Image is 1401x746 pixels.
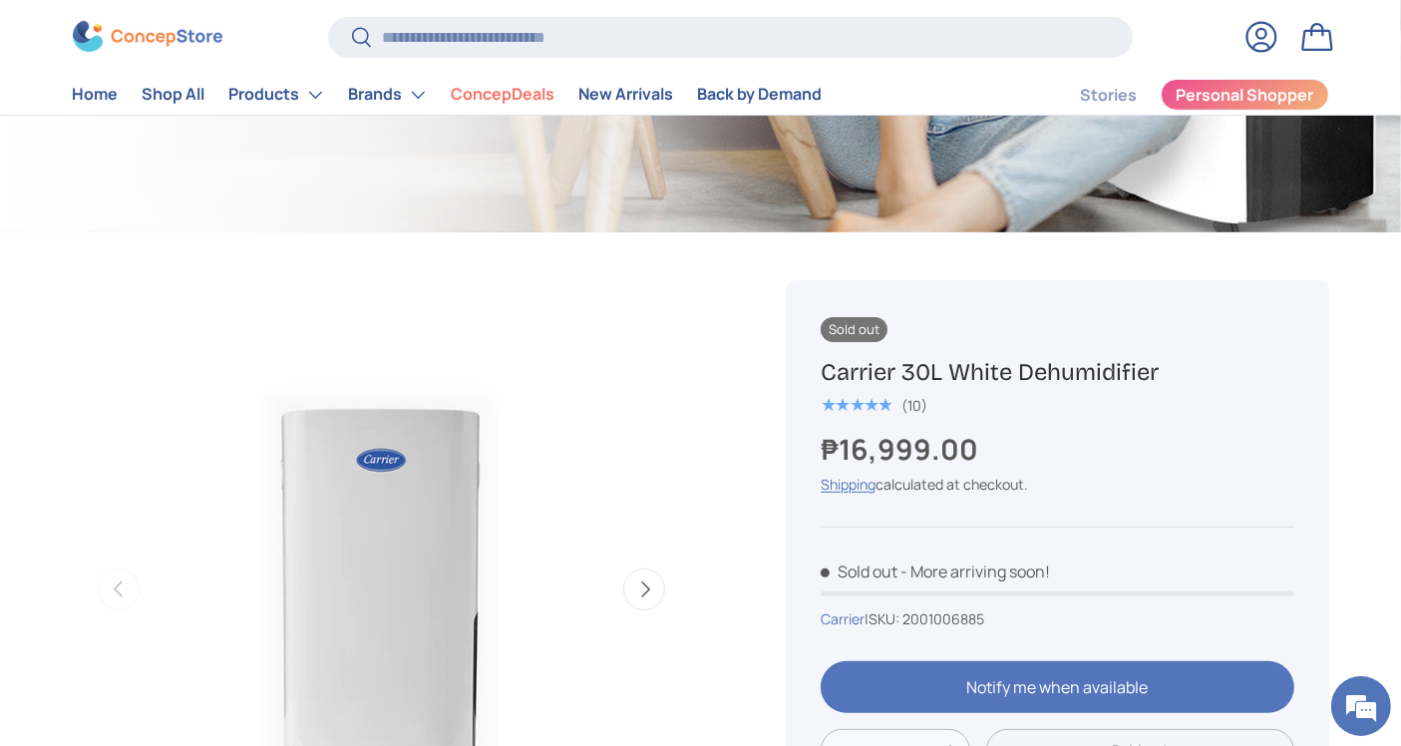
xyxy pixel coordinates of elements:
[821,357,1293,388] h1: Carrier 30L White Dehumidifier
[865,609,984,628] span: |
[217,75,337,115] summary: Products
[1161,79,1329,111] a: Personal Shopper
[821,395,891,415] span: ★★★★★
[1176,88,1313,104] span: Personal Shopper
[452,76,555,115] a: ConcepDeals
[821,609,865,628] a: Carrier
[73,75,823,115] nav: Primary
[73,76,119,115] a: Home
[73,22,222,53] img: ConcepStore
[821,396,891,414] div: 5.0 out of 5.0 stars
[337,75,440,115] summary: Brands
[821,475,876,494] a: Shipping
[821,430,983,468] strong: ₱16,999.00
[579,76,674,115] a: New Arrivals
[698,76,823,115] a: Back by Demand
[821,393,927,415] a: 5.0 out of 5.0 stars (10)
[1032,75,1329,115] nav: Secondary
[821,474,1293,495] div: calculated at checkout.
[901,398,927,413] div: (10)
[821,317,887,342] span: Sold out
[143,76,205,115] a: Shop All
[1080,76,1137,115] a: Stories
[902,609,984,628] span: 2001006885
[900,560,1050,582] p: - More arriving soon!
[821,560,897,582] span: Sold out
[869,609,899,628] span: SKU:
